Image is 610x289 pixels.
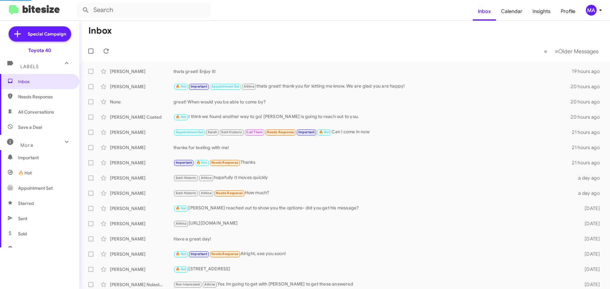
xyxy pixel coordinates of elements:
[18,78,72,85] span: Inbox
[110,251,173,257] div: [PERSON_NAME]
[319,130,330,134] span: 🔥 Hot
[28,31,66,37] span: Special Campaign
[173,113,571,121] div: I think we found another way to go! [PERSON_NAME] is going to reach out to you.
[110,160,173,166] div: [PERSON_NAME]
[88,26,112,36] h1: Inbox
[110,114,173,120] div: [PERSON_NAME] Coated
[191,252,207,256] span: Important
[20,142,33,148] span: More
[176,206,186,210] span: 🔥 Hot
[176,115,186,119] span: 🔥 Hot
[173,68,572,75] div: thats great! Enjoy it!
[574,205,605,212] div: [DATE]
[173,83,571,90] div: thats great! thank you for letting me know. We are glad you are happy!
[18,109,54,115] span: All Conversations
[211,84,239,89] span: Appointment Set
[572,160,605,166] div: 21 hours ago
[574,251,605,257] div: [DATE]
[110,220,173,227] div: [PERSON_NAME]
[574,175,605,181] div: a day ago
[571,114,605,120] div: 20 hours ago
[556,2,580,21] a: Profile
[173,174,574,181] div: hopefully it moves quickly
[196,161,207,165] span: 🔥 Hot
[173,99,571,105] div: great! When would you be able to come by?
[201,191,212,195] span: Athina
[18,200,34,207] span: Starred
[176,176,197,180] span: Sold Historic
[216,191,243,195] span: Needs Response
[28,47,51,54] div: Toyota 40
[544,47,547,55] span: «
[20,64,39,69] span: Labels
[191,84,207,89] span: Important
[18,154,72,161] span: Important
[221,130,242,134] span: Sold Historic
[110,99,173,105] div: None
[571,99,605,105] div: 20 hours ago
[551,45,602,58] button: Next
[211,252,238,256] span: Needs Response
[18,215,27,222] span: Sent
[173,250,574,258] div: Alright, see you soon!
[9,26,71,42] a: Special Campaign
[555,47,558,55] span: »
[110,175,173,181] div: [PERSON_NAME]
[473,2,496,21] a: Inbox
[558,48,599,55] span: Older Messages
[173,159,572,166] div: Thanks
[110,129,173,135] div: [PERSON_NAME]
[571,83,605,90] div: 20 hours ago
[574,190,605,196] div: a day ago
[574,281,605,288] div: [DATE]
[77,3,210,18] input: Search
[244,84,254,89] span: Athina
[496,2,527,21] a: Calendar
[110,190,173,196] div: [PERSON_NAME]
[267,130,294,134] span: Needs Response
[110,236,173,242] div: [PERSON_NAME]
[110,68,173,75] div: [PERSON_NAME]
[176,130,204,134] span: Appointment Set
[173,128,572,136] div: Can l come in now
[208,130,217,134] span: Kalah
[211,161,238,165] span: Needs Response
[18,170,32,176] span: 🔥 Hot
[574,236,605,242] div: [DATE]
[176,252,186,256] span: 🔥 Hot
[298,130,315,134] span: Important
[18,246,52,252] span: Sold Responded
[572,144,605,151] div: 21 hours ago
[110,144,173,151] div: [PERSON_NAME]
[18,94,72,100] span: Needs Response
[110,281,173,288] div: [PERSON_NAME] Nolastname122406803
[173,189,574,197] div: How much?
[540,45,602,58] nav: Page navigation example
[173,236,574,242] div: Have a great day!
[527,2,556,21] a: Insights
[110,83,173,90] div: [PERSON_NAME]
[246,130,263,134] span: Call Them
[574,266,605,273] div: [DATE]
[572,68,605,75] div: 19 hours ago
[18,124,42,130] span: Save a Deal
[176,161,192,165] span: Important
[173,266,574,273] div: [STREET_ADDRESS]
[110,266,173,273] div: [PERSON_NAME]
[580,5,603,16] button: MA
[204,282,215,286] span: Athina
[18,231,27,237] span: Sold
[173,144,572,151] div: thanks for texting with me!
[572,129,605,135] div: 21 hours ago
[18,185,53,191] span: Appointment Set
[176,191,197,195] span: Sold Historic
[176,84,186,89] span: 🔥 Hot
[586,5,597,16] div: MA
[173,281,574,288] div: Yes Im going to get with [PERSON_NAME] to get these answered
[173,220,574,227] div: [URL][DOMAIN_NAME]
[201,176,212,180] span: Athina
